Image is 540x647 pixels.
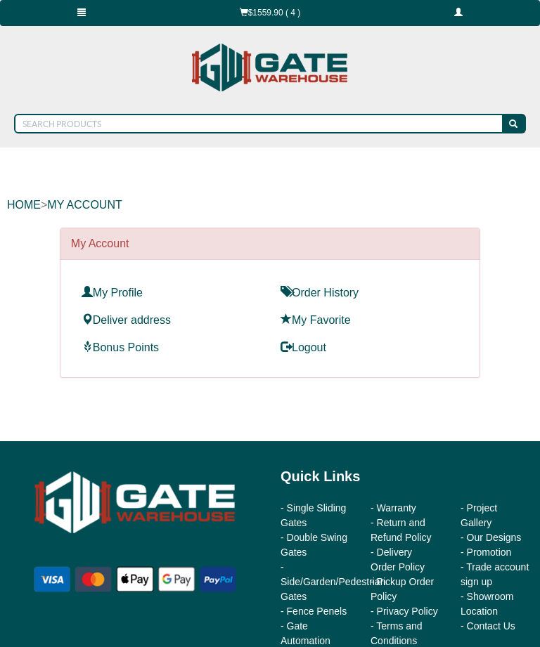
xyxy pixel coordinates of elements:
a: My Profile [82,287,143,299]
a: My Account [47,199,122,211]
a: Logout [281,341,326,353]
a: - Warranty [371,502,416,514]
a: - Our Designs [461,532,521,543]
a: - Promotion [461,547,511,558]
img: Gate Warehouse [188,35,352,100]
a: - Showroom Location [461,591,513,617]
a: - Delivery Order Policy [371,547,425,573]
img: payment options [32,564,238,594]
a: - Double Swing Gates [281,532,347,558]
a: Bonus Points [82,341,159,353]
div: Quick Links [281,462,529,490]
a: My Favorite [281,314,351,326]
a: - Privacy Policy [371,606,438,617]
div: My Account [60,228,480,260]
a: - Return and Refund Policy [371,517,431,543]
a: - Fence Penels [281,606,347,617]
a: - Single Sliding Gates [281,502,346,528]
a: - Side/Garden/Pedestrian Gates [281,561,385,602]
a: - Contact Us [461,620,515,632]
input: SEARCH PRODUCTS [14,114,504,133]
div: > [7,183,533,228]
a: Order History [281,287,359,299]
img: Gate Warehouse [32,462,238,543]
a: - Trade account sign up [461,561,529,587]
a: Deliver address [82,314,171,326]
a: - Gate Automation [281,620,330,646]
a: - Project Gallery [461,502,497,528]
a: HOME [7,199,41,211]
a: - Pickup Order Policy [371,576,434,602]
a: - Terms and Conditions [371,620,423,646]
